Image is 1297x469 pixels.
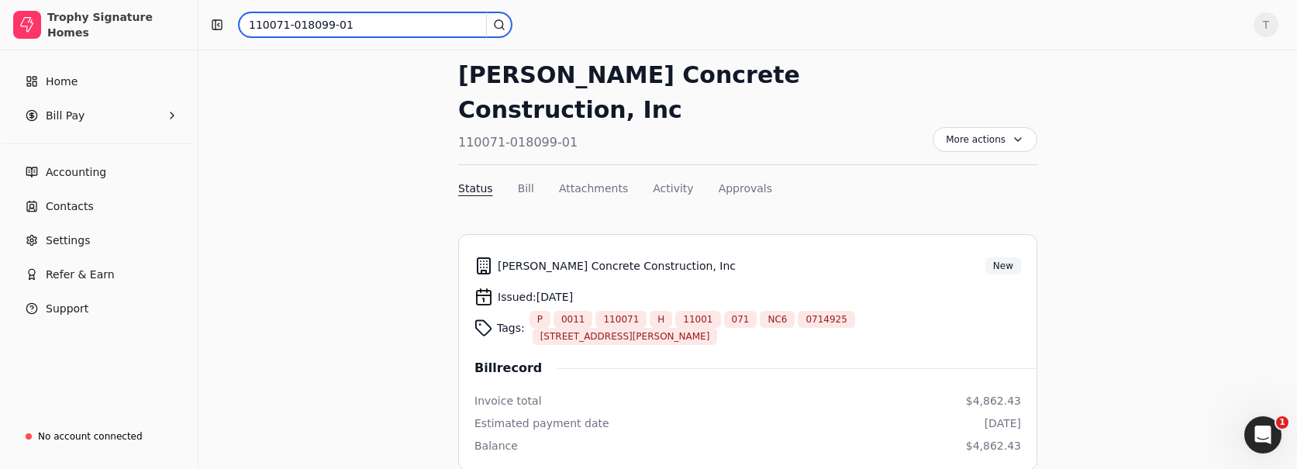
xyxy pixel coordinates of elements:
span: 110071 [603,312,639,326]
span: 11001 [683,312,712,326]
span: Settings [46,233,90,249]
div: Invoice total [474,393,542,409]
input: Search [239,12,512,37]
button: Support [6,293,191,324]
span: 071 [732,312,750,326]
span: 1 [1276,416,1288,429]
button: Bill Pay [6,100,191,131]
span: New [993,259,1013,273]
div: 110071-018099-01 [458,133,933,152]
span: Refer & Earn [46,267,115,283]
a: Accounting [6,157,191,188]
a: No account connected [6,422,191,450]
span: Support [46,301,88,317]
button: Refer & Earn [6,259,191,290]
span: Bill Pay [46,108,85,124]
span: 0011 [561,312,585,326]
span: H [657,312,664,326]
div: No account connected [38,429,143,443]
span: Home [46,74,78,90]
span: Tags: [497,320,525,336]
div: Estimated payment date [474,416,609,432]
span: Contacts [46,198,94,215]
span: Issued: [DATE] [498,289,573,305]
div: $4,862.43 [966,393,1021,409]
span: 0714925 [805,312,847,326]
iframe: Intercom live chat [1244,416,1281,453]
button: T [1254,12,1278,37]
a: Home [6,66,191,97]
button: Activity [653,181,693,197]
div: Balance [474,438,518,454]
span: NC6 [768,312,787,326]
button: Bill [518,181,534,197]
a: Contacts [6,191,191,222]
button: Attachments [559,181,628,197]
span: Bill record [474,359,557,378]
button: Status [458,181,493,197]
span: [STREET_ADDRESS][PERSON_NAME] [540,329,710,343]
div: $4,862.43 [966,438,1021,454]
a: Settings [6,225,191,256]
button: Approvals [719,181,772,197]
div: Trophy Signature Homes [47,9,185,40]
div: [PERSON_NAME] Concrete Construction, Inc [458,57,933,127]
span: Accounting [46,164,106,181]
button: More actions [933,127,1037,152]
span: [PERSON_NAME] Concrete Construction, Inc [498,258,736,274]
span: P [537,312,543,326]
div: [DATE] [985,416,1021,432]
